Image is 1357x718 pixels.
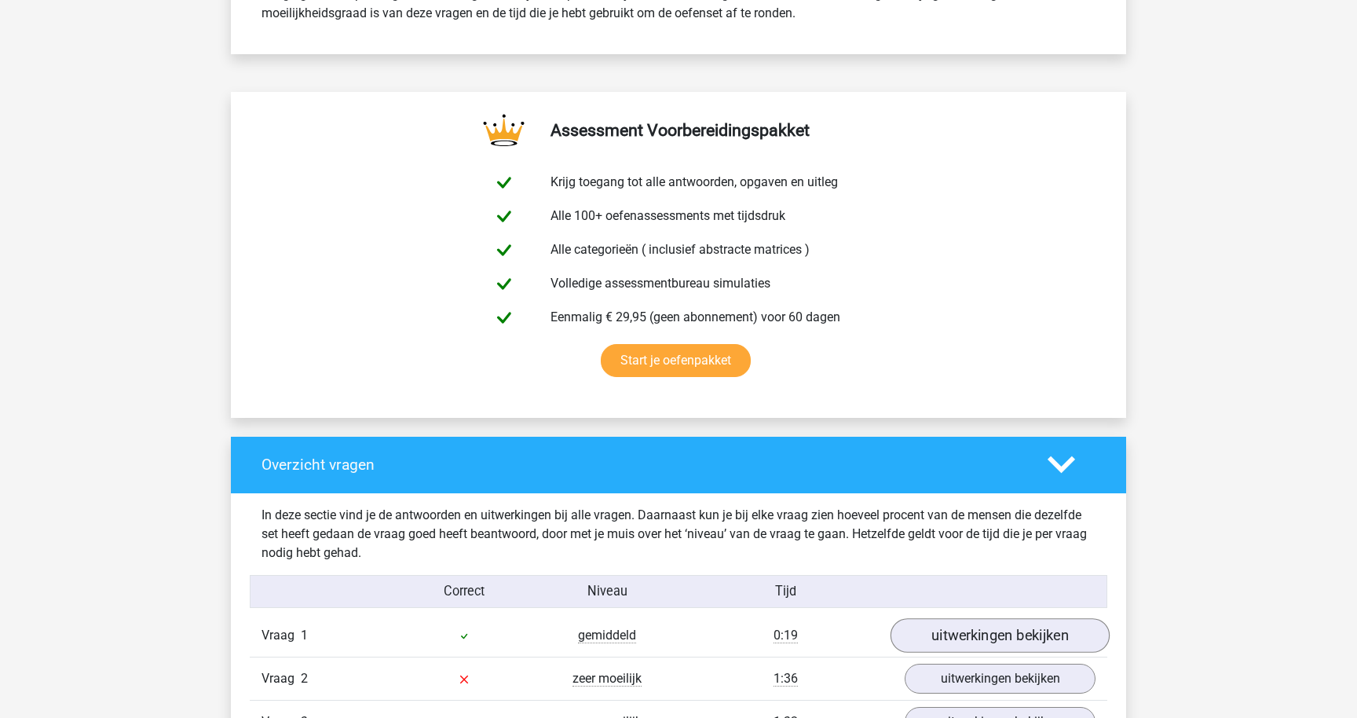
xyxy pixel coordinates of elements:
span: 1:36 [774,671,798,687]
span: 0:19 [774,628,798,643]
div: Correct [393,582,536,601]
span: gemiddeld [578,628,636,643]
span: 2 [301,671,308,686]
span: Vraag [262,669,301,688]
a: uitwerkingen bekijken [891,618,1110,653]
a: uitwerkingen bekijken [905,664,1095,694]
div: Niveau [536,582,678,601]
div: Tijd [678,582,893,601]
span: Vraag [262,626,301,645]
span: zeer moeilijk [572,671,642,687]
div: In deze sectie vind je de antwoorden en uitwerkingen bij alle vragen. Daarnaast kun je bij elke v... [250,506,1107,562]
span: 1 [301,628,308,643]
a: Start je oefenpakket [601,344,751,377]
h4: Overzicht vragen [262,456,1024,474]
